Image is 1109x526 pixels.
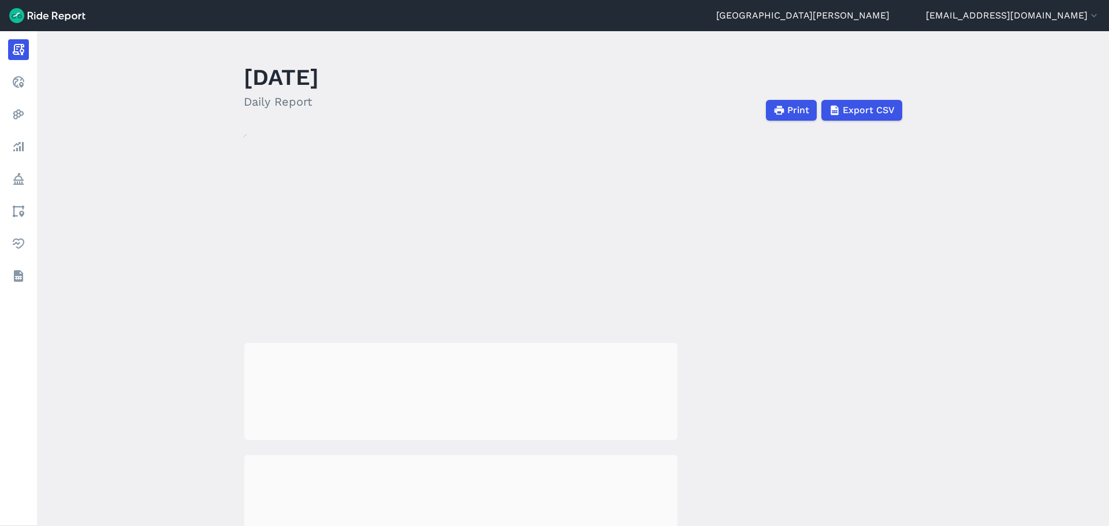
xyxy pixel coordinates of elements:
h1: [DATE] [244,61,319,93]
button: [EMAIL_ADDRESS][DOMAIN_NAME] [926,9,1100,23]
a: Policy [8,169,29,189]
a: Datasets [8,266,29,286]
div: loading [244,343,678,440]
button: Export CSV [821,100,902,121]
a: Heatmaps [8,104,29,125]
span: Export CSV [843,103,895,117]
a: Report [8,39,29,60]
a: Analyze [8,136,29,157]
img: Ride Report [9,8,85,23]
button: Print [766,100,817,121]
a: [GEOGRAPHIC_DATA][PERSON_NAME] [716,9,890,23]
a: Realtime [8,72,29,92]
a: Health [8,233,29,254]
h2: Daily Report [244,93,319,110]
span: Print [787,103,809,117]
a: Areas [8,201,29,222]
